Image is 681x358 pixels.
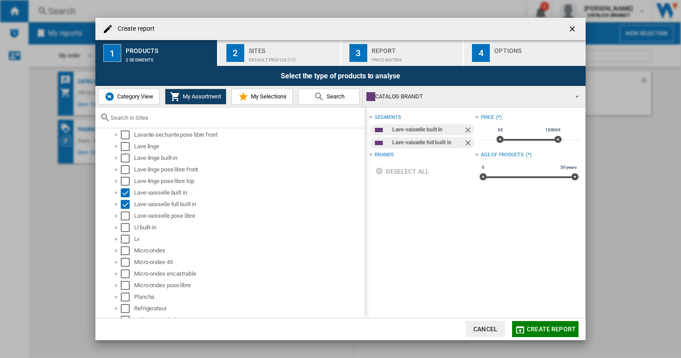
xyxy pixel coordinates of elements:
[121,258,134,267] md-checkbox: Select
[375,114,401,121] div: segments
[121,293,134,301] md-checkbox: Select
[98,89,160,105] button: Category View
[134,142,363,151] div: Lave linge
[121,154,134,163] md-checkbox: Select
[121,269,134,278] md-checkbox: Select
[121,165,134,174] md-checkbox: Select
[481,151,524,159] div: Age of products
[480,164,486,171] span: 0
[249,53,336,62] div: Default profile (17)
[134,165,363,174] div: Lave-linge pose libre front
[464,126,474,136] ng-md-icon: Remove
[375,163,429,179] div: Deselect all
[103,44,121,62] div: 1
[104,91,115,102] img: wiser-icon-blue.png
[134,212,363,220] div: Lave-vaisselle pose libre
[121,188,134,197] md-checkbox: Select
[134,130,363,139] div: Lavante-sechante pose libre front
[544,126,562,134] span: 10000€
[341,40,464,66] button: 3 Report Price Matrix
[113,24,155,33] h4: Create report
[218,40,341,66] button: 2 Sites Default profile (17)
[134,154,363,163] div: Lave-linge built-in
[121,200,134,209] md-checkbox: Select
[121,142,134,151] md-checkbox: Select
[134,316,363,325] div: Refrigerateur built in
[121,316,134,325] md-checkbox: Select
[111,114,360,121] input: Search in Sites
[559,164,578,171] span: 30 years
[527,325,576,333] span: Create report
[134,200,363,209] div: Lave-vaisselle full built in
[372,53,459,62] div: Price Matrix
[249,44,336,53] div: Sites
[134,188,363,197] div: Lave-vaisselle built in
[464,40,586,66] button: 4 Options
[249,93,287,100] span: My Selections
[115,93,153,100] span: Category View
[392,124,463,135] div: Lave-vaisselle built in
[134,235,363,244] div: Lv
[134,304,363,313] div: Refrigerateur
[392,137,463,148] div: Lave-vaisselle full built in
[181,93,221,100] span: My Assortment
[121,304,134,313] md-checkbox: Select
[375,151,394,159] div: Brands
[481,114,494,121] div: Price
[121,177,134,186] md-checkbox: Select
[464,138,474,149] ng-md-icon: Remove
[165,89,226,105] button: My Assortment
[134,293,363,301] div: Plancha
[134,246,363,255] div: Micro-ondes
[121,281,134,290] md-checkbox: Select
[134,269,363,278] div: Micro-ondes encastrable
[512,321,578,337] button: Create report
[134,177,363,186] div: Lave-linge pose libre top
[121,130,134,139] md-checkbox: Select
[95,66,586,86] div: Select the type of products to analyse
[564,20,582,38] button: getI18NText('BUTTONS.CLOSE_DIALOG')
[366,90,567,103] div: CATALOG BRANDT
[134,223,363,232] div: Ll built-in
[121,223,134,232] md-checkbox: Select
[95,40,218,66] button: 1 Products 2 segments
[298,89,360,105] button: Search
[121,246,134,255] md-checkbox: Select
[496,126,505,134] span: 0€
[372,44,459,53] div: Report
[226,44,244,62] div: 2
[126,44,213,53] div: Products
[349,44,367,62] div: 3
[494,44,582,53] div: Options
[568,24,578,35] ng-md-icon: getI18NText('BUTTONS.CLOSE_DIALOG')
[134,258,363,267] div: Micro-ondes 45
[466,321,505,337] button: Cancel
[231,89,293,105] button: My Selections
[126,53,213,62] div: 2 segments
[121,212,134,220] md-checkbox: Select
[134,281,363,290] div: Micro-ondes pose libre
[121,235,134,244] md-checkbox: Select
[324,93,345,100] span: Search
[373,163,432,179] button: Deselect all
[472,44,490,62] div: 4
